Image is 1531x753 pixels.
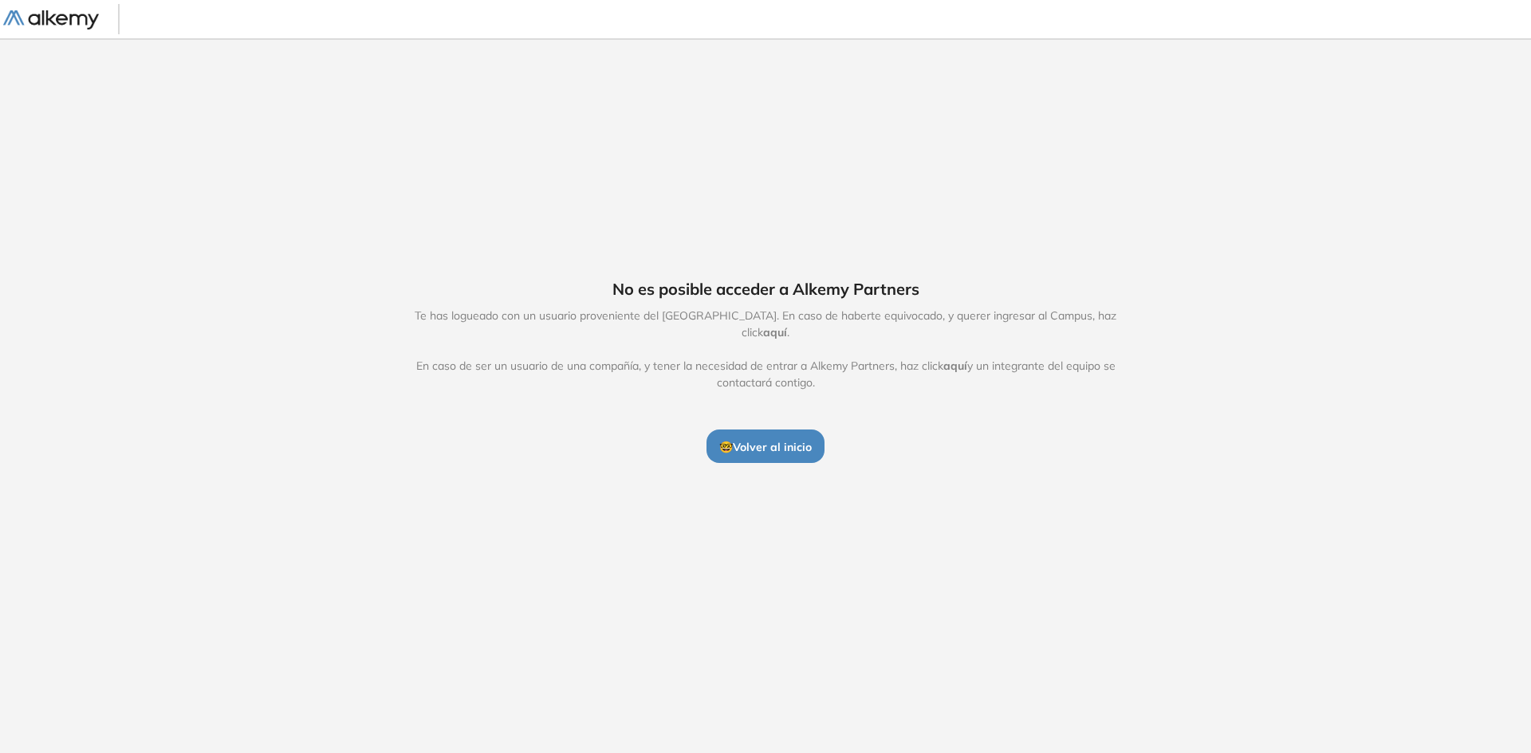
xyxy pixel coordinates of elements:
span: 🤓 Volver al inicio [719,440,812,454]
span: Te has logueado con un usuario proveniente del [GEOGRAPHIC_DATA]. En caso de haberte equivocado, ... [398,308,1133,391]
span: No es posible acceder a Alkemy Partners [612,277,919,301]
span: aquí [943,359,967,373]
img: Logo [3,10,99,30]
span: aquí [763,325,787,339]
button: 🤓Volver al inicio [706,429,825,463]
